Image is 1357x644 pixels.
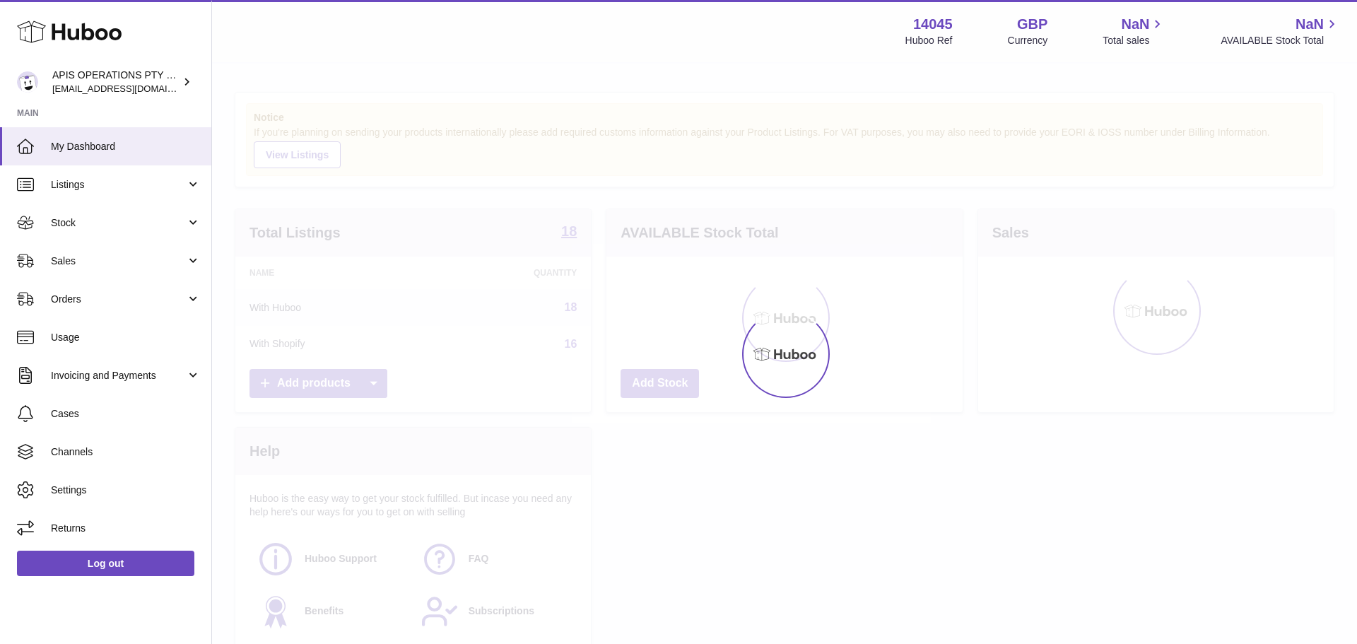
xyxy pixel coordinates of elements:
[17,71,38,93] img: internalAdmin-14045@internal.huboo.com
[51,178,186,192] span: Listings
[52,69,180,95] div: APIS OPERATIONS PTY LTD, T/A HONEY FOR LIFE
[1121,15,1149,34] span: NaN
[1221,15,1340,47] a: NaN AVAILABLE Stock Total
[51,445,201,459] span: Channels
[17,551,194,576] a: Log out
[1221,34,1340,47] span: AVAILABLE Stock Total
[51,293,186,306] span: Orders
[51,216,186,230] span: Stock
[51,254,186,268] span: Sales
[52,83,208,94] span: [EMAIL_ADDRESS][DOMAIN_NAME]
[1103,15,1165,47] a: NaN Total sales
[51,140,201,153] span: My Dashboard
[51,522,201,535] span: Returns
[1103,34,1165,47] span: Total sales
[1296,15,1324,34] span: NaN
[51,369,186,382] span: Invoicing and Payments
[51,407,201,421] span: Cases
[51,484,201,497] span: Settings
[1008,34,1048,47] div: Currency
[905,34,953,47] div: Huboo Ref
[913,15,953,34] strong: 14045
[1017,15,1047,34] strong: GBP
[51,331,201,344] span: Usage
